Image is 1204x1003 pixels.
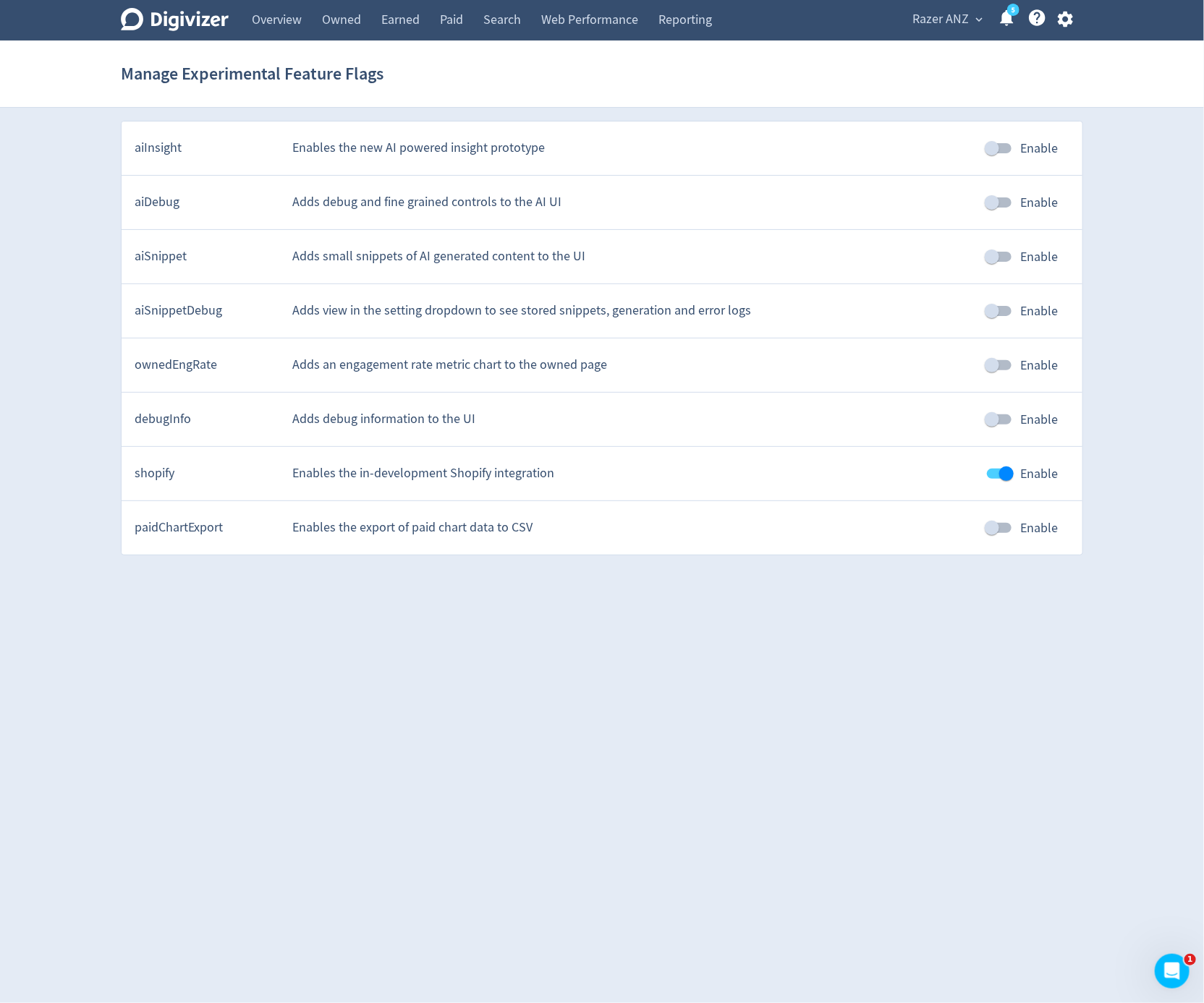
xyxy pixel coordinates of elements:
[1007,4,1019,16] a: 5
[121,51,383,97] h1: Manage Experimental Feature Flags
[135,302,279,320] div: aiSnippetDebug
[1020,410,1058,430] span: Enable
[1020,464,1058,484] span: Enable
[1012,5,1015,15] text: 5
[972,13,985,26] span: expand_more
[135,518,279,537] div: paidChartExport
[1020,356,1058,375] span: Enable
[292,139,973,157] div: Enables the new AI powered insight prototype
[135,247,279,265] div: aiSnippet
[135,193,279,211] div: aiDebug
[292,302,973,320] div: Adds view in the setting dropdown to see stored snippets, generation and error logs
[292,410,973,428] div: Adds debug information to the UI
[1020,193,1058,213] span: Enable
[292,518,973,537] div: Enables the export of paid chart data to CSV
[1020,518,1058,538] span: Enable
[135,139,279,157] div: aiInsight
[912,8,969,31] span: Razer ANZ
[292,247,973,265] div: Adds small snippets of AI generated content to the UI
[135,464,279,482] div: shopify
[907,8,986,31] button: Razer ANZ
[292,464,973,482] div: Enables the in-development Shopify integration
[1020,247,1058,267] span: Enable
[135,356,279,374] div: ownedEngRate
[1020,139,1058,158] span: Enable
[1155,954,1190,989] iframe: Intercom live chat
[1184,954,1196,965] span: 1
[1020,302,1058,321] span: Enable
[292,193,973,211] div: Adds debug and fine grained controls to the AI UI
[135,410,279,428] div: debugInfo
[292,356,973,374] div: Adds an engagement rate metric chart to the owned page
